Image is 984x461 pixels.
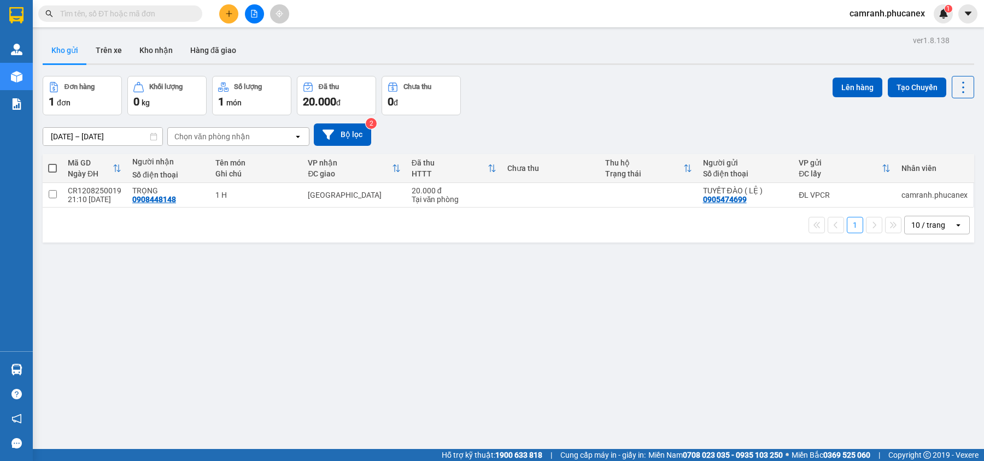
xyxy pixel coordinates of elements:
[901,164,968,173] div: Nhân viên
[276,10,283,17] span: aim
[833,78,882,97] button: Lên hàng
[793,154,896,183] th: Toggle SortBy
[605,158,683,167] div: Thu hộ
[939,9,948,19] img: icon-new-feature
[913,34,950,46] div: ver 1.8.138
[823,451,870,459] strong: 0369 525 060
[302,154,406,183] th: Toggle SortBy
[149,83,183,91] div: Khối lượng
[412,158,488,167] div: Đã thu
[127,76,207,115] button: Khối lượng0kg
[382,76,461,115] button: Chưa thu0đ
[11,389,22,399] span: question-circle
[215,158,297,167] div: Tên món
[297,76,376,115] button: Đã thu20.000đ
[226,98,242,107] span: món
[442,449,542,461] span: Hỗ trợ kỹ thuật:
[303,95,336,108] span: 20.000
[888,78,946,97] button: Tạo Chuyến
[958,4,977,23] button: caret-down
[60,8,189,20] input: Tìm tên, số ĐT hoặc mã đơn
[495,451,542,459] strong: 1900 633 818
[215,169,297,178] div: Ghi chú
[946,5,950,13] span: 1
[11,438,22,448] span: message
[132,170,204,179] div: Số điện thoại
[43,37,87,63] button: Kho gửi
[406,154,502,183] th: Toggle SortBy
[308,158,391,167] div: VP nhận
[212,76,291,115] button: Số lượng1món
[799,191,891,199] div: ĐL VPCR
[49,95,55,108] span: 1
[600,154,698,183] th: Toggle SortBy
[57,98,71,107] span: đơn
[799,169,882,178] div: ĐC lấy
[799,158,882,167] div: VP gửi
[683,451,783,459] strong: 0708 023 035 - 0935 103 250
[132,186,204,195] div: TRỌNG
[218,95,224,108] span: 1
[314,123,371,146] button: Bộ lọc
[270,4,289,23] button: aim
[703,195,747,204] div: 0905474699
[87,37,131,63] button: Trên xe
[954,221,963,229] svg: open
[225,10,233,17] span: plus
[366,118,377,129] sup: 2
[605,169,683,178] div: Trạng thái
[68,169,113,178] div: Ngày ĐH
[703,169,788,178] div: Số điện thoại
[234,83,262,91] div: Số lượng
[703,158,788,167] div: Người gửi
[792,449,870,461] span: Miền Bắc
[911,220,945,230] div: 10 / trang
[412,186,497,195] div: 20.000 đ
[215,191,297,199] div: 1 H
[507,164,594,173] div: Chưa thu
[132,195,176,204] div: 0908448148
[133,95,139,108] span: 0
[945,5,952,13] sup: 1
[62,154,127,183] th: Toggle SortBy
[11,413,22,424] span: notification
[648,449,783,461] span: Miền Nam
[131,37,181,63] button: Kho nhận
[68,158,113,167] div: Mã GD
[181,37,245,63] button: Hàng đã giao
[250,10,258,17] span: file-add
[43,76,122,115] button: Đơn hàng1đơn
[174,131,250,142] div: Chọn văn phòng nhận
[65,83,95,91] div: Đơn hàng
[923,451,931,459] span: copyright
[901,191,968,199] div: camranh.phucanex
[412,169,488,178] div: HTTT
[142,98,150,107] span: kg
[388,95,394,108] span: 0
[963,9,973,19] span: caret-down
[336,98,341,107] span: đ
[9,7,24,23] img: logo-vxr
[786,453,789,457] span: ⚪️
[219,4,238,23] button: plus
[132,157,204,166] div: Người nhận
[43,128,162,145] input: Select a date range.
[403,83,431,91] div: Chưa thu
[308,191,400,199] div: [GEOGRAPHIC_DATA]
[394,98,398,107] span: đ
[878,449,880,461] span: |
[11,71,22,82] img: warehouse-icon
[550,449,552,461] span: |
[560,449,646,461] span: Cung cấp máy in - giấy in:
[841,7,934,20] span: camranh.phucanex
[11,44,22,55] img: warehouse-icon
[245,4,264,23] button: file-add
[847,217,863,233] button: 1
[11,364,22,375] img: warehouse-icon
[412,195,497,204] div: Tại văn phòng
[703,186,788,195] div: TUYẾT ĐÀO ( LỆ )
[11,98,22,110] img: solution-icon
[308,169,391,178] div: ĐC giao
[319,83,339,91] div: Đã thu
[68,195,121,204] div: 21:10 [DATE]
